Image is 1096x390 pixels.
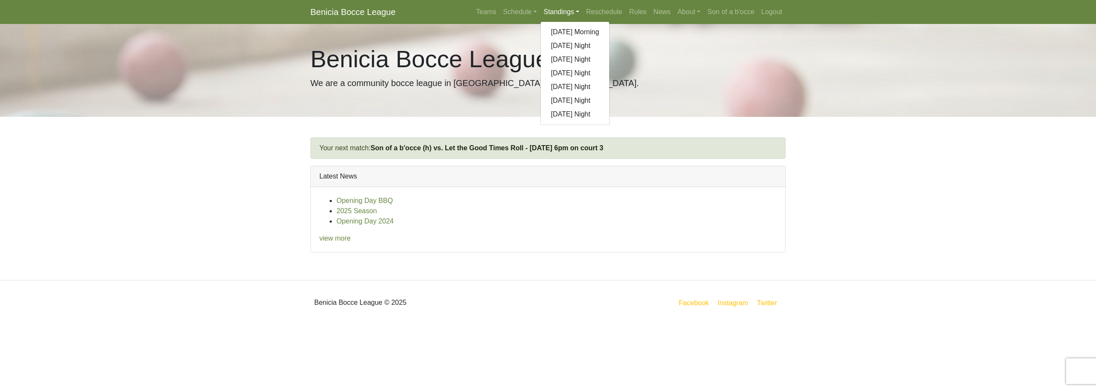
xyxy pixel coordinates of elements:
[540,21,610,125] div: Standings
[500,3,540,21] a: Schedule
[674,3,704,21] a: About
[677,298,711,308] a: Facebook
[319,235,351,242] a: view more
[541,107,610,121] a: [DATE] Night
[704,3,758,21] a: Son of a b'occe
[304,287,548,318] div: Benicia Bocce League © 2025
[541,53,610,66] a: [DATE] Night
[540,3,583,21] a: Standings
[337,207,377,214] a: 2025 Season
[310,77,786,89] p: We are a community bocce league in [GEOGRAPHIC_DATA], [GEOGRAPHIC_DATA].
[370,144,603,152] a: Son of a b'occe (h) vs. Let the Good Times Roll - [DATE] 6pm on court 3
[758,3,786,21] a: Logout
[310,137,786,159] div: Your next match:
[541,39,610,53] a: [DATE] Night
[310,45,786,73] h1: Benicia Bocce League
[541,80,610,94] a: [DATE] Night
[650,3,674,21] a: News
[541,25,610,39] a: [DATE] Morning
[337,197,393,204] a: Opening Day BBQ
[541,66,610,80] a: [DATE] Night
[473,3,500,21] a: Teams
[310,3,396,21] a: Benicia Bocce League
[716,298,750,308] a: Instagram
[625,3,650,21] a: Rules
[311,166,785,187] div: Latest News
[583,3,626,21] a: Reschedule
[337,217,393,225] a: Opening Day 2024
[541,94,610,107] a: [DATE] Night
[755,298,784,308] a: Twitter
